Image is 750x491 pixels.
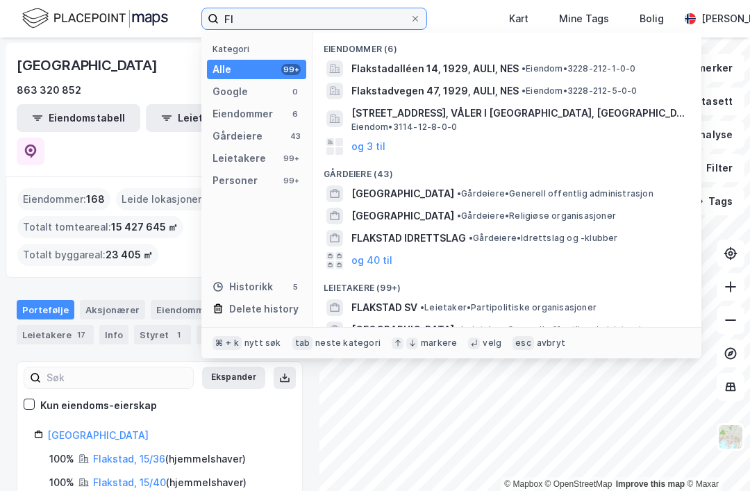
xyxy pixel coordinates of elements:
img: logo.f888ab2527a4732fd821a326f86c7f29.svg [22,6,168,31]
button: Tags [680,188,744,215]
div: Bolig [640,10,664,27]
div: Gårdeiere (43) [312,158,701,183]
div: Totalt byggareal : [17,244,158,266]
div: 6 [290,108,301,119]
div: ⌘ + k [212,336,242,350]
div: Leietakere [212,150,266,167]
span: • [469,233,473,243]
span: Gårdeiere • Generell offentlig administrasjon [457,188,653,199]
div: tab [292,336,313,350]
div: Styret [134,325,191,344]
div: Leietakere [17,325,94,344]
div: Mine Tags [559,10,609,27]
div: Eiendommer (6) [312,33,701,58]
div: 100% [49,451,74,467]
div: Google [212,83,248,100]
div: velg [483,338,501,349]
span: Eiendom • 3228-212-1-0-0 [522,63,636,74]
span: • [522,63,526,74]
input: Søk [41,367,193,388]
button: Filter [678,154,744,182]
div: 1 [172,328,185,342]
div: neste kategori [315,338,381,349]
div: Transaksjoner [197,325,299,344]
a: Improve this map [616,479,685,489]
div: Alle [212,61,231,78]
span: Leietaker • Partipolitiske organisasjoner [420,302,597,313]
div: ( hjemmelshaver ) [93,451,246,467]
span: 23 405 ㎡ [106,247,153,263]
div: Leietakere (99+) [312,272,701,297]
div: Leide lokasjoner : [116,188,217,210]
span: [GEOGRAPHIC_DATA] [351,208,454,224]
div: avbryt [537,338,565,349]
span: • [522,85,526,96]
button: Analyse [664,121,744,149]
div: 99+ [281,153,301,164]
span: Eiendom • 3114-12-8-0-0 [351,122,457,133]
span: Flakstadvegen 47, 1929, AULI, NES [351,83,519,99]
input: Søk på adresse, matrikkel, gårdeiere, leietakere eller personer [219,8,410,29]
span: Eiendom • 3228-212-5-0-0 [522,85,637,97]
div: Gårdeiere [212,128,262,144]
div: 17 [74,328,88,342]
span: FLAKSTAD SV [351,299,417,316]
div: 99+ [281,175,301,186]
div: 863 320 852 [17,82,81,99]
div: Eiendommer [212,106,273,122]
div: [GEOGRAPHIC_DATA] [17,54,160,76]
div: esc [512,336,534,350]
button: og 40 til [351,252,392,269]
div: 43 [290,131,301,142]
span: • [420,302,424,313]
div: nytt søk [244,338,281,349]
span: Leietaker • Generell offentlig administrasjon [457,324,652,335]
span: Flakstadalléen 14, 1929, AULI, NES [351,60,519,77]
span: [GEOGRAPHIC_DATA] [351,185,454,202]
div: Totalt tomteareal : [17,216,183,238]
div: Historikk [212,278,273,295]
button: Ekspander [202,367,265,389]
div: Kategori [212,44,306,54]
div: Personer [212,172,258,189]
span: Gårdeiere • Idrettslag og -klubber [469,233,618,244]
a: OpenStreetMap [545,479,612,489]
div: Portefølje [17,300,74,319]
span: FLAKSTAD IDRETTSLAG [351,230,466,247]
span: • [457,324,461,335]
div: Kontrollprogram for chat [681,424,750,491]
span: Gårdeiere • Religiøse organisasjoner [457,210,616,222]
div: markere [421,338,457,349]
div: Eiendommer [151,300,242,319]
img: Z [717,424,744,450]
button: og 3 til [351,138,385,155]
iframe: Chat Widget [681,424,750,491]
button: Eiendomstabell [17,104,140,132]
span: 168 [86,191,105,208]
span: [GEOGRAPHIC_DATA] [351,322,454,338]
div: Eiendommer : [17,188,110,210]
a: [GEOGRAPHIC_DATA] [47,429,149,441]
a: Flakstad, 15/40 [93,476,166,488]
div: Aksjonærer [80,300,145,319]
div: 0 [290,86,301,97]
div: 99+ [281,64,301,75]
a: Flakstad, 15/36 [93,453,165,465]
button: Datasett [660,88,744,115]
span: 15 427 645 ㎡ [111,219,178,235]
span: [STREET_ADDRESS], VÅLER I [GEOGRAPHIC_DATA], [GEOGRAPHIC_DATA] [351,105,685,122]
div: Kart [509,10,528,27]
button: Leietakertabell [146,104,269,132]
div: ( hjemmelshaver ) [93,474,247,491]
div: Delete history [229,301,299,317]
span: • [457,210,461,221]
div: Info [99,325,128,344]
div: Kun eiendoms-eierskap [40,397,157,414]
div: 5 [290,281,301,292]
a: Mapbox [504,479,542,489]
div: 100% [49,474,74,491]
span: • [457,188,461,199]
